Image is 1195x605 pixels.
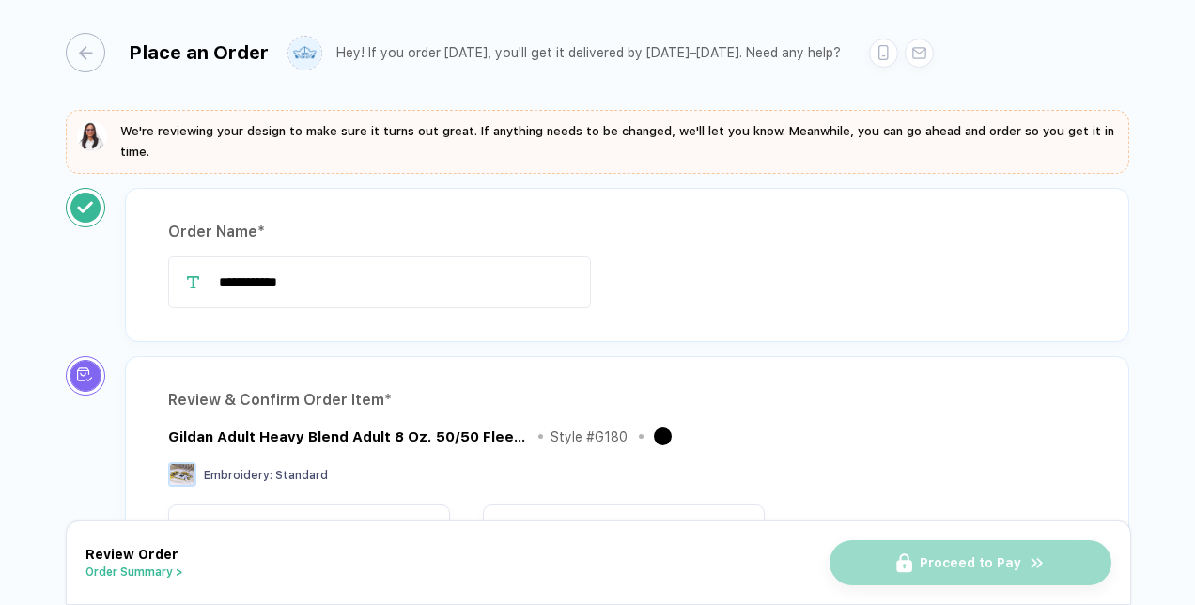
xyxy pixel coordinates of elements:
button: Order Summary > [85,566,183,579]
span: We're reviewing your design to make sure it turns out great. If anything needs to be changed, we'... [120,124,1114,159]
button: We're reviewing your design to make sure it turns out great. If anything needs to be changed, we'... [77,121,1118,163]
img: Embroidery [168,462,196,487]
span: Embroidery : [204,469,272,482]
div: Gildan Adult Heavy Blend Adult 8 Oz. 50/50 Fleece Crew [168,428,527,445]
span: Review Order [85,547,178,562]
div: Hey! If you order [DATE], you'll get it delivered by [DATE]–[DATE]. Need any help? [336,45,841,61]
div: Style # G180 [551,429,628,444]
div: Review & Confirm Order Item [168,385,1086,415]
div: Order Name [168,217,1086,247]
div: Place an Order [129,41,269,64]
span: Standard [275,469,328,482]
img: user profile [288,37,321,70]
img: sophie [77,121,107,151]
